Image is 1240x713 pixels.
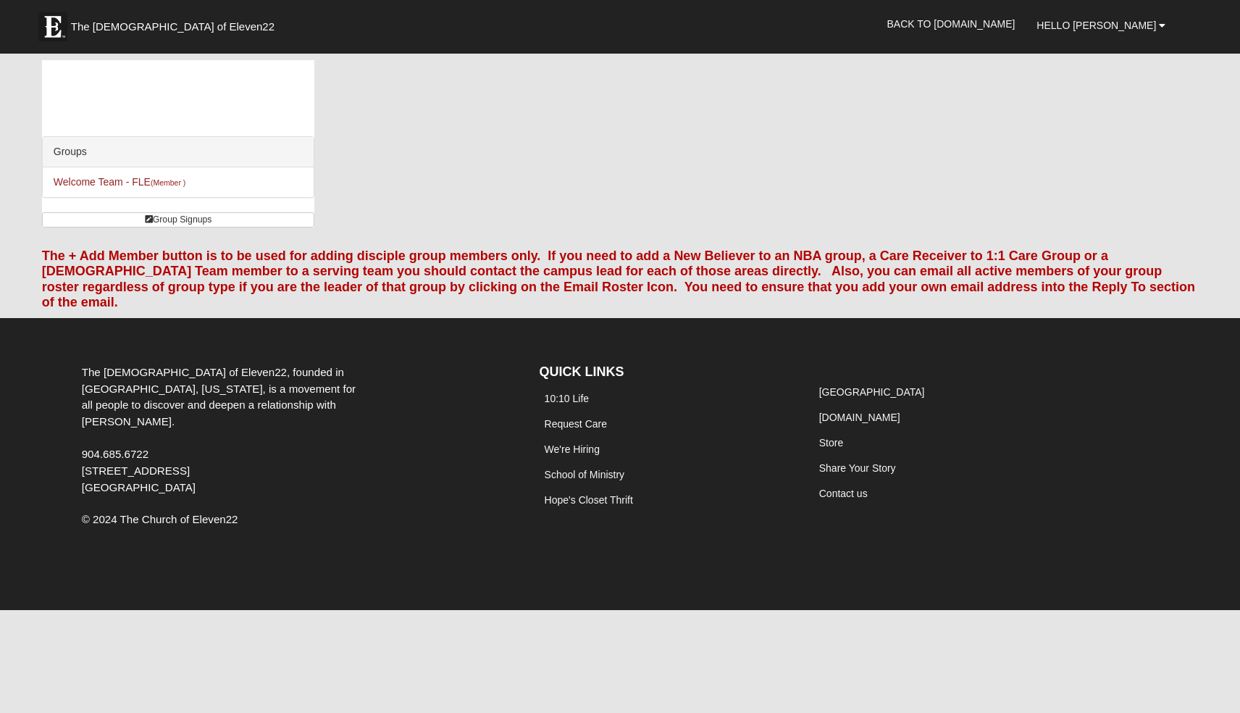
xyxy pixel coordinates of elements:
img: Eleven22 logo [38,12,67,41]
div: The [DEMOGRAPHIC_DATA] of Eleven22, founded in [GEOGRAPHIC_DATA], [US_STATE], is a movement for a... [71,364,376,496]
a: The [DEMOGRAPHIC_DATA] of Eleven22 [31,5,321,41]
span: [GEOGRAPHIC_DATA] [82,481,196,493]
span: Hello [PERSON_NAME] [1036,20,1156,31]
a: We're Hiring [545,443,600,455]
a: [GEOGRAPHIC_DATA] [819,386,925,398]
a: School of Ministry [545,469,624,480]
span: The [DEMOGRAPHIC_DATA] of Eleven22 [71,20,275,34]
div: Groups [43,137,314,167]
a: Group Signups [42,212,315,228]
a: Welcome Team - FLE(Member ) [54,176,186,188]
a: Hello [PERSON_NAME] [1026,7,1176,43]
a: Request Care [545,418,607,430]
h4: QUICK LINKS [540,364,792,380]
a: Hope's Closet Thrift [545,494,633,506]
a: 10:10 Life [545,393,590,404]
font: The + Add Member button is to be used for adding disciple group members only. If you need to add ... [42,249,1195,310]
a: [DOMAIN_NAME] [819,412,900,423]
a: Contact us [819,488,868,499]
a: Store [819,437,843,449]
a: Share Your Story [819,462,896,474]
span: © 2024 The Church of Eleven22 [82,513,238,525]
a: Back to [DOMAIN_NAME] [876,6,1026,42]
small: (Member ) [151,178,185,187]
